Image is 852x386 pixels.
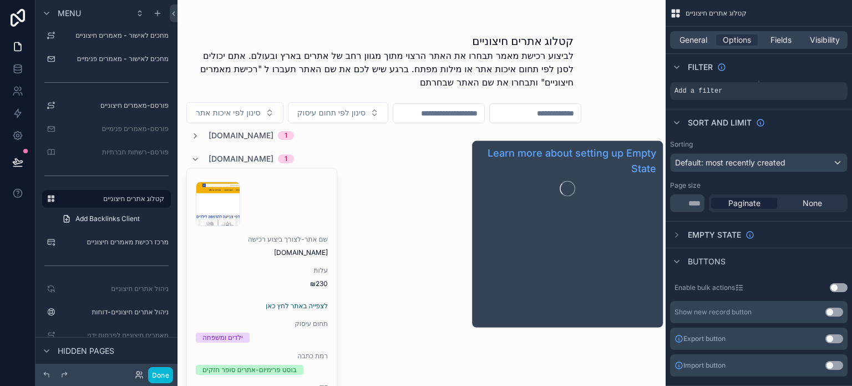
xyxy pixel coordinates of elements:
[688,229,741,240] span: Empty state
[670,181,701,190] label: Page size
[770,34,792,46] span: Fields
[479,201,656,323] iframe: Guide
[186,33,574,49] h1: קטלוג אתרים חיצוניים
[670,140,693,149] label: Sorting
[196,352,328,360] span: רמת כתבה
[42,143,171,161] a: פורסם-רשתות חברתיות
[60,284,169,293] label: ניהול אתרים חיצוניים
[679,34,707,46] span: General
[683,334,726,343] span: Export button
[675,158,785,167] span: Default: most recently created
[670,153,848,172] button: Default: most recently created
[42,233,171,251] a: מרכז רכישת מאמרים חיצוניים
[60,238,169,247] label: מרכז רכישת מאמרים חיצוניים
[186,49,574,89] p: לביצוע רכישת מאמר תבחרו את האתר הרצוי מתוך מגוון רחב של אתרים בארץ ובעולם. אתם יכולים לסנן לפי תח...
[196,107,261,118] span: סינון לפי איכות אתר
[688,62,713,73] span: Filter
[202,333,243,343] div: ילדים ומשפחה
[683,361,726,370] span: Import button
[688,256,726,267] span: Buttons
[60,308,169,317] label: ניהול אתרים חיצוניים-דוחות
[803,198,822,209] span: None
[42,190,171,208] a: קטלוג אתרים חיצוניים
[55,210,171,228] a: Add Backlinks Client
[196,279,328,288] span: ₪230
[75,214,140,223] span: Add Backlinks Client
[196,319,328,328] span: תחום עיסוק
[674,308,752,317] div: Show new record button
[723,34,751,46] span: Options
[297,107,366,118] span: סינון לפי תחום עיסוק
[42,303,171,321] a: ניהול אתרים חיצוניים-דוחות
[196,248,328,257] span: [DOMAIN_NAME]
[60,148,169,157] label: פורסם-רשתות חברתיות
[202,365,297,375] div: בוסט פרימיום-אתרים סופר חזקים
[60,194,164,203] label: קטלוג אתרים חיצוניים
[686,9,747,18] span: קטלוג אתרים חיצוניים
[728,198,760,209] span: Paginate
[42,120,171,138] a: פורסם-מאמרים פנימיים
[196,235,328,244] span: שם אתר-לצורך ביצוע רכישה
[148,367,173,383] button: Done
[285,154,287,163] div: 1
[266,302,328,310] a: לצפייה באתר לחץ כאן
[60,124,169,133] label: פורסם-מאמרים פנימיים
[60,331,169,340] label: מאמרים חיצוניים לפרסום ידני
[42,280,171,298] a: ניהול אתרים חיצוניים
[209,130,273,141] span: [DOMAIN_NAME]
[58,345,114,357] span: Hidden pages
[186,102,283,123] button: Select Button
[196,266,328,275] span: עלות
[479,146,656,177] a: Learn more about setting up Empty State
[288,102,388,123] button: Select Button
[285,131,287,140] div: 1
[674,87,722,96] span: Add a filter
[42,327,171,344] a: מאמרים חיצוניים לפרסום ידני
[810,34,840,46] span: Visibility
[209,153,273,164] span: [DOMAIN_NAME]
[674,283,735,292] label: Enable bulk actions
[688,117,752,128] span: Sort And Limit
